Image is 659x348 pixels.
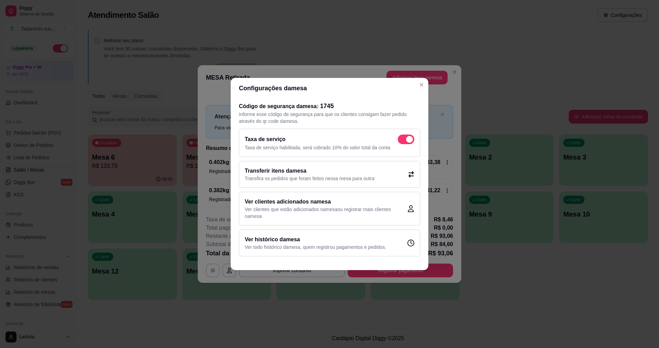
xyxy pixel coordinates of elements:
[245,135,286,143] h2: Taxa de serviço
[245,167,374,175] h2: Transferir itens da mesa
[239,111,420,125] p: Informe esse código de segurança para que os clientes consigam fazer pedido através do qr code da...
[239,101,420,111] h2: Código de segurança da mesa :
[245,144,414,151] p: Taxa de serviço habilitada, será cobrado 10% do valor total da conta
[245,175,374,182] p: Transfira os pedidos que foram feitos nessa mesa para outra
[245,198,407,206] h2: Ver clientes adicionados na mesa
[416,79,427,90] button: Close
[231,78,428,98] header: Configurações da mesa
[245,206,407,220] p: Ver clientes que estão adicionados na mesa ou registrar mais clientes na mesa
[320,103,334,109] span: 1745
[245,235,386,244] h2: Ver histórico da mesa
[245,244,386,251] p: Ver todo histórico da mesa , quem registrou pagamentos e pedidos.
